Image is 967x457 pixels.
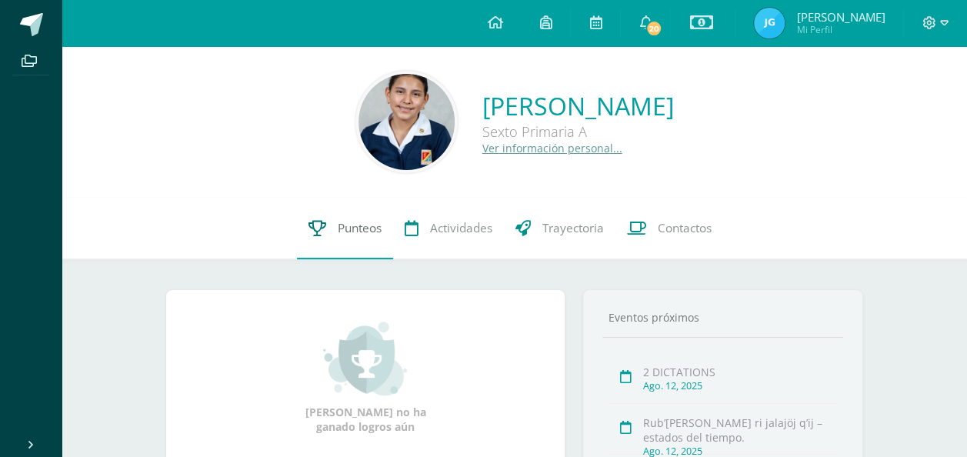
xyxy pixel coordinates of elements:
a: [PERSON_NAME] [482,89,674,122]
div: Rub’[PERSON_NAME] ri jalajöj q’ij – estados del tiempo. [643,415,837,445]
img: achievement_small.png [323,320,407,397]
div: [PERSON_NAME] no ha ganado logros aún [288,320,442,434]
img: 9ee8bf1db7143284ddacaf65d07eeddf.png [358,74,455,170]
div: Eventos próximos [602,310,843,325]
span: Actividades [430,220,492,236]
span: 20 [645,20,662,37]
a: Ver información personal... [482,141,622,155]
a: Trayectoria [504,198,615,259]
div: Ago. 12, 2025 [643,379,837,392]
a: Contactos [615,198,723,259]
div: Sexto Primaria A [482,122,674,141]
span: [PERSON_NAME] [796,9,885,25]
span: Trayectoria [542,220,604,236]
a: Punteos [297,198,393,259]
a: Actividades [393,198,504,259]
span: Contactos [658,220,712,236]
span: Mi Perfil [796,23,885,36]
img: 5aa167fed89635a155fa3928e8ad562f.png [754,8,785,38]
span: Punteos [338,220,382,236]
div: 2 DICTATIONS [643,365,837,379]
